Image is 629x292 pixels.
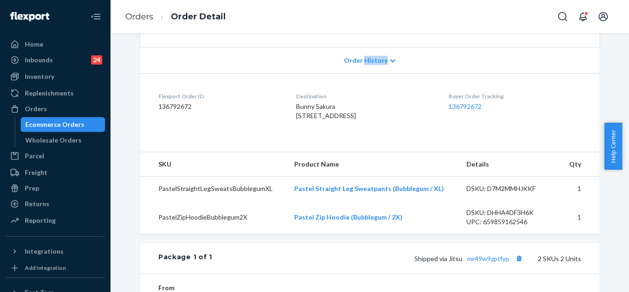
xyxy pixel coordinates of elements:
[25,104,47,113] div: Orders
[296,102,356,119] span: Bunny Sakura [STREET_ADDRESS]
[6,197,105,211] a: Returns
[294,213,402,221] a: Pastel Zip Hoodie (Bubblegum / 2X)
[466,208,553,217] div: DSKU: DHHA4DF3H6K
[25,247,64,256] div: Integrations
[25,151,44,161] div: Parcel
[10,12,49,21] img: Flexport logo
[6,181,105,196] a: Prep
[6,53,105,67] a: Inbounds24
[25,55,53,65] div: Inbounds
[212,252,581,264] div: 2 SKUs 2 Units
[171,12,226,22] a: Order Detail
[560,152,600,177] th: Qty
[513,252,525,264] button: Copy tracking number
[296,92,433,100] dt: Destination
[466,184,553,193] div: DSKU: D7M2MMHJKKF
[158,92,281,100] dt: Flexport Order ID
[140,201,287,234] td: PastelZipHoodieBubblegum2X
[344,56,388,65] span: Order History
[25,199,49,209] div: Returns
[467,255,509,262] a: mr49w9zptfyp
[25,120,84,129] div: Ecommerce Orders
[118,3,233,30] ol: breadcrumbs
[604,123,622,170] button: Help Center
[25,168,47,177] div: Freight
[6,165,105,180] a: Freight
[294,185,444,192] a: Pastel Straight Leg Sweatpants (Bubblegum / XL)
[6,213,105,228] a: Reporting
[414,255,525,262] span: Shipped via Jitsu
[459,152,560,177] th: Details
[125,12,153,22] a: Orders
[6,262,105,274] a: Add Integration
[25,40,43,49] div: Home
[6,149,105,163] a: Parcel
[6,244,105,259] button: Integrations
[466,217,553,226] div: UPC: 659859162546
[574,7,592,26] button: Open notifications
[21,117,105,132] a: Ecommerce Orders
[25,72,54,81] div: Inventory
[6,86,105,101] a: Replenishments
[158,252,212,264] div: Package 1 of 1
[594,7,612,26] button: Open account menu
[553,7,572,26] button: Open Search Box
[448,92,581,100] dt: Buyer Order Tracking
[25,89,74,98] div: Replenishments
[560,201,600,234] td: 1
[21,133,105,148] a: Wholesale Orders
[91,55,102,65] div: 24
[448,102,482,110] a: 136792672
[87,7,105,26] button: Close Navigation
[6,69,105,84] a: Inventory
[25,136,82,145] div: Wholesale Orders
[140,177,287,201] td: PastelStraightLegSweatsBubblegumXL
[25,264,66,272] div: Add Integration
[287,152,459,177] th: Product Name
[158,102,281,111] dd: 136792672
[25,216,56,225] div: Reporting
[140,152,287,177] th: SKU
[6,37,105,52] a: Home
[6,101,105,116] a: Orders
[560,177,600,201] td: 1
[25,184,39,193] div: Prep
